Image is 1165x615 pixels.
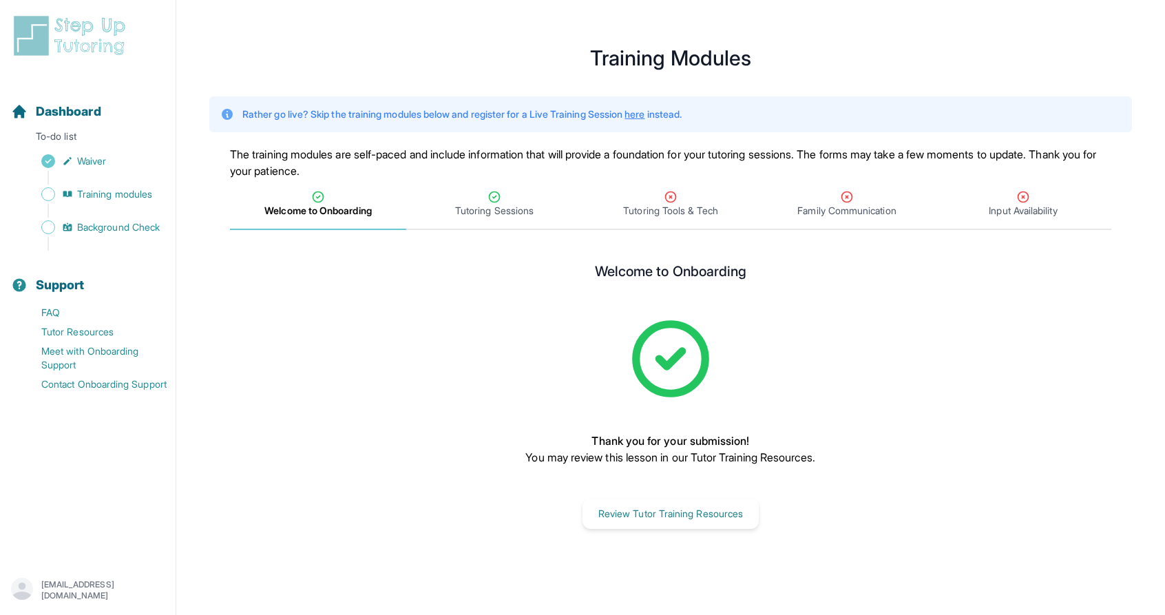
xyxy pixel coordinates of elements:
button: [EMAIL_ADDRESS][DOMAIN_NAME] [11,578,165,603]
p: You may review this lesson in our Tutor Training Resources. [525,449,815,466]
a: Background Check [11,218,176,237]
h1: Training Modules [209,50,1132,66]
a: Dashboard [11,102,101,121]
a: Contact Onboarding Support [11,375,176,394]
p: Thank you for your submission! [525,432,815,449]
nav: Tabs [230,179,1111,230]
span: Training modules [77,187,152,201]
a: Tutor Resources [11,322,176,342]
span: Support [36,275,85,295]
button: Support [6,253,170,300]
span: Tutoring Sessions [455,204,534,218]
span: Tutoring Tools & Tech [623,204,717,218]
span: Background Check [77,220,160,234]
span: Welcome to Onboarding [264,204,371,218]
a: Training modules [11,185,176,204]
button: Dashboard [6,80,170,127]
span: Input Availability [989,204,1057,218]
p: To-do list [6,129,170,149]
a: Meet with Onboarding Support [11,342,176,375]
span: Waiver [77,154,106,168]
p: The training modules are self-paced and include information that will provide a foundation for yo... [230,146,1111,179]
p: [EMAIL_ADDRESS][DOMAIN_NAME] [41,579,165,601]
p: Rather go live? Skip the training modules below and register for a Live Training Session instead. [242,107,682,121]
a: FAQ [11,303,176,322]
h2: Welcome to Onboarding [595,263,746,285]
a: Waiver [11,152,176,171]
a: Review Tutor Training Resources [582,506,759,520]
a: here [625,108,644,120]
img: logo [11,14,134,58]
span: Family Communication [797,204,896,218]
span: Dashboard [36,102,101,121]
button: Review Tutor Training Resources [582,499,759,529]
